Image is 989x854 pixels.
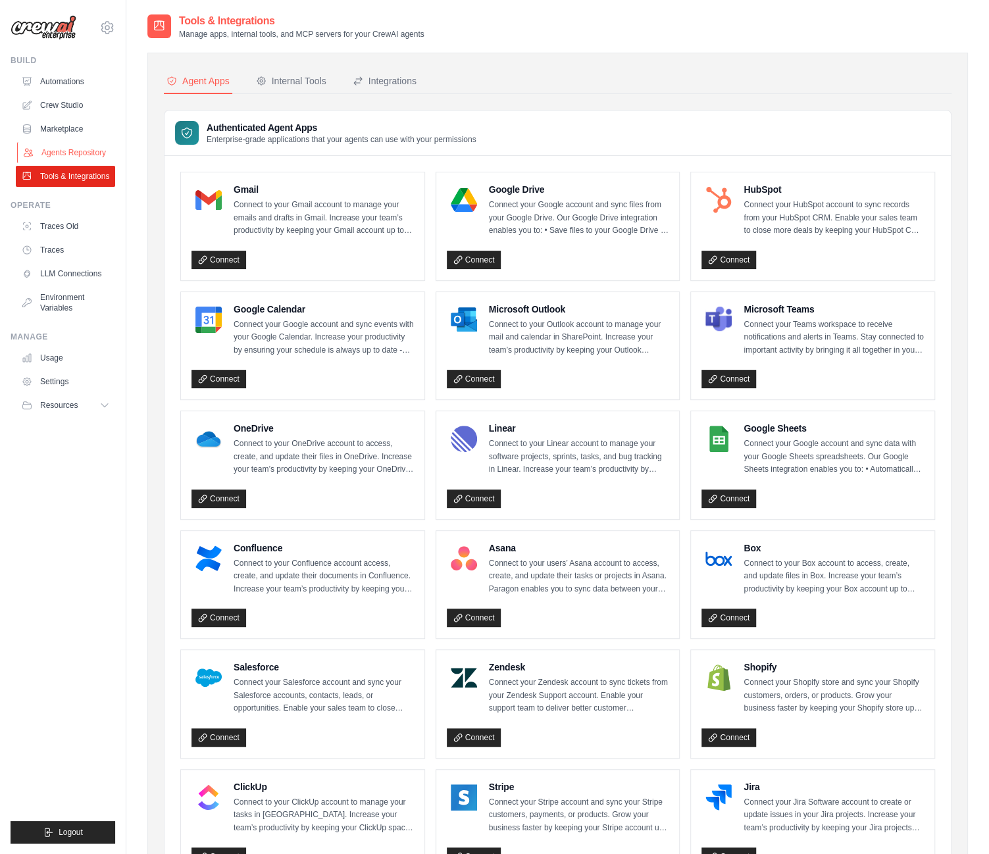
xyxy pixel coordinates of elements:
p: Connect your Jira Software account to create or update issues in your Jira projects. Increase you... [744,796,924,835]
p: Connect to your OneDrive account to access, create, and update their files in OneDrive. Increase ... [234,438,414,476]
h4: HubSpot [744,183,924,196]
img: Microsoft Outlook Logo [451,307,477,333]
a: Automations [16,71,115,92]
img: ClickUp Logo [195,784,222,811]
h4: Gmail [234,183,414,196]
img: Asana Logo [451,545,477,572]
p: Connect to your Confluence account access, create, and update their documents in Confluence. Incr... [234,557,414,596]
p: Connect your Shopify store and sync your Shopify customers, orders, or products. Grow your busine... [744,676,924,715]
h3: Authenticated Agent Apps [207,121,476,134]
h4: Google Drive [489,183,669,196]
p: Connect to your Linear account to manage your software projects, sprints, tasks, and bug tracking... [489,438,669,476]
img: Google Drive Logo [451,187,477,213]
p: Manage apps, internal tools, and MCP servers for your CrewAI agents [179,29,424,39]
a: Connect [701,609,756,627]
p: Connect your Google account and sync events with your Google Calendar. Increase your productivity... [234,318,414,357]
p: Enterprise-grade applications that your agents can use with your permissions [207,134,476,145]
h4: ClickUp [234,780,414,793]
div: Integrations [353,74,417,88]
p: Connect your HubSpot account to sync records from your HubSpot CRM. Enable your sales team to clo... [744,199,924,238]
h4: Google Sheets [744,422,924,435]
h4: Box [744,541,924,555]
a: Connect [447,251,501,269]
img: Shopify Logo [705,665,732,691]
button: Logout [11,821,115,843]
h4: Linear [489,422,669,435]
a: Connect [191,370,246,388]
p: Connect your Teams workspace to receive notifications and alerts in Teams. Stay connected to impo... [744,318,924,357]
h4: Microsoft Outlook [489,303,669,316]
button: Agent Apps [164,69,232,94]
a: Connect [701,490,756,508]
a: Connect [191,609,246,627]
p: Connect to your users’ Asana account to access, create, and update their tasks or projects in Asa... [489,557,669,596]
img: HubSpot Logo [705,187,732,213]
img: Stripe Logo [451,784,477,811]
a: Connect [191,251,246,269]
div: Operate [11,200,115,211]
span: Logout [59,827,83,838]
img: OneDrive Logo [195,426,222,452]
div: Build [11,55,115,66]
p: Connect to your Gmail account to manage your emails and drafts in Gmail. Increase your team’s pro... [234,199,414,238]
img: Google Calendar Logo [195,307,222,333]
a: Settings [16,371,115,392]
img: Jira Logo [705,784,732,811]
img: Zendesk Logo [451,665,477,691]
a: Traces [16,239,115,261]
h4: Google Calendar [234,303,414,316]
p: Connect your Zendesk account to sync tickets from your Zendesk Support account. Enable your suppo... [489,676,669,715]
div: Agent Apps [166,74,230,88]
img: Gmail Logo [195,187,222,213]
div: Manage [11,332,115,342]
h4: Jira [744,780,924,793]
h4: Confluence [234,541,414,555]
a: Connect [701,370,756,388]
h4: Stripe [489,780,669,793]
a: Marketplace [16,118,115,139]
h2: Tools & Integrations [179,13,424,29]
span: Resources [40,400,78,411]
h4: OneDrive [234,422,414,435]
img: Linear Logo [451,426,477,452]
a: Connect [447,490,501,508]
img: Box Logo [705,545,732,572]
img: Google Sheets Logo [705,426,732,452]
a: Connect [191,490,246,508]
h4: Salesforce [234,661,414,674]
img: Microsoft Teams Logo [705,307,732,333]
a: Traces Old [16,216,115,237]
h4: Zendesk [489,661,669,674]
h4: Asana [489,541,669,555]
a: Tools & Integrations [16,166,115,187]
a: Connect [191,728,246,747]
a: Connect [447,609,501,627]
a: LLM Connections [16,263,115,284]
p: Connect your Google account and sync data with your Google Sheets spreadsheets. Our Google Sheets... [744,438,924,476]
p: Connect your Stripe account and sync your Stripe customers, payments, or products. Grow your busi... [489,796,669,835]
p: Connect to your ClickUp account to manage your tasks in [GEOGRAPHIC_DATA]. Increase your team’s p... [234,796,414,835]
h4: Microsoft Teams [744,303,924,316]
p: Connect your Salesforce account and sync your Salesforce accounts, contacts, leads, or opportunit... [234,676,414,715]
button: Integrations [350,69,419,94]
p: Connect to your Box account to access, create, and update files in Box. Increase your team’s prod... [744,557,924,596]
a: Agents Repository [17,142,116,163]
a: Connect [447,728,501,747]
p: Connect your Google account and sync files from your Google Drive. Our Google Drive integration e... [489,199,669,238]
img: Confluence Logo [195,545,222,572]
a: Environment Variables [16,287,115,318]
a: Connect [701,251,756,269]
a: Crew Studio [16,95,115,116]
a: Connect [701,728,756,747]
p: Connect to your Outlook account to manage your mail and calendar in SharePoint. Increase your tea... [489,318,669,357]
img: Logo [11,15,76,40]
a: Usage [16,347,115,368]
div: Internal Tools [256,74,326,88]
a: Connect [447,370,501,388]
h4: Shopify [744,661,924,674]
button: Internal Tools [253,69,329,94]
button: Resources [16,395,115,416]
img: Salesforce Logo [195,665,222,691]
